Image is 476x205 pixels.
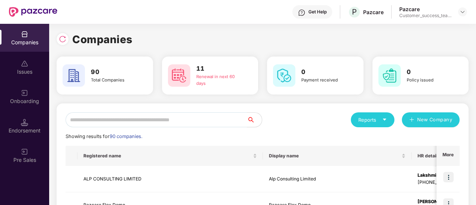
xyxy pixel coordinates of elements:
[378,64,401,87] img: svg+xml;base64,PHN2ZyB4bWxucz0iaHR0cDovL3d3dy53My5vcmcvMjAwMC9zdmciIHdpZHRoPSI2MCIgaGVpZ2h0PSI2MC...
[59,35,66,43] img: svg+xml;base64,PHN2ZyBpZD0iUmVsb2FkLTMyeDMyIiB4bWxucz0iaHR0cDovL3d3dy53My5vcmcvMjAwMC9zdmciIHdpZH...
[399,13,451,19] div: Customer_success_team_lead
[247,117,262,123] span: search
[196,74,243,87] div: Renewal in next 60 days
[21,119,28,126] img: svg+xml;base64,PHN2ZyB3aWR0aD0iMTQuNSIgaGVpZ2h0PSIxNC41IiB2aWV3Qm94PSIwIDAgMTYgMTYiIGZpbGw9Im5vbm...
[91,77,137,84] div: Total Companies
[91,67,137,77] h3: 90
[83,153,251,159] span: Registered name
[382,117,387,122] span: caret-down
[263,146,412,166] th: Display name
[407,77,453,84] div: Policy issued
[460,9,466,15] img: svg+xml;base64,PHN2ZyBpZD0iRHJvcGRvd24tMzJ4MzIiIHhtbG5zPSJodHRwOi8vd3d3LnczLm9yZy8yMDAwL3N2ZyIgd2...
[298,9,305,16] img: svg+xml;base64,PHN2ZyBpZD0iSGVscC0zMngzMiIgeG1sbnM9Imh0dHA6Ly93d3cudzMub3JnLzIwMDAvc3ZnIiB3aWR0aD...
[63,64,85,87] img: svg+xml;base64,PHN2ZyB4bWxucz0iaHR0cDovL3d3dy53My5vcmcvMjAwMC9zdmciIHdpZHRoPSI2MCIgaGVpZ2h0PSI2MC...
[269,153,400,159] span: Display name
[196,64,243,74] h3: 11
[110,134,142,139] span: 90 companies.
[308,9,327,15] div: Get Help
[21,31,28,38] img: svg+xml;base64,PHN2ZyBpZD0iQ29tcGFuaWVzIiB4bWxucz0iaHR0cDovL3d3dy53My5vcmcvMjAwMC9zdmciIHdpZHRoPS...
[301,77,348,84] div: Payment received
[168,64,190,87] img: svg+xml;base64,PHN2ZyB4bWxucz0iaHR0cDovL3d3dy53My5vcmcvMjAwMC9zdmciIHdpZHRoPSI2MCIgaGVpZ2h0PSI2MC...
[407,67,453,77] h3: 0
[358,116,387,124] div: Reports
[417,116,453,124] span: New Company
[273,64,295,87] img: svg+xml;base64,PHN2ZyB4bWxucz0iaHR0cDovL3d3dy53My5vcmcvMjAwMC9zdmciIHdpZHRoPSI2MCIgaGVpZ2h0PSI2MC...
[72,31,133,48] h1: Companies
[21,89,28,97] img: svg+xml;base64,PHN2ZyB3aWR0aD0iMjAiIGhlaWdodD0iMjAiIHZpZXdCb3g9IjAgMCAyMCAyMCIgZmlsbD0ibm9uZSIgeG...
[21,148,28,156] img: svg+xml;base64,PHN2ZyB3aWR0aD0iMjAiIGhlaWdodD0iMjAiIHZpZXdCb3g9IjAgMCAyMCAyMCIgZmlsbD0ibm9uZSIgeG...
[9,7,57,17] img: New Pazcare Logo
[399,6,451,13] div: Pazcare
[363,9,384,16] div: Pazcare
[77,166,263,192] td: ALP CONSULTING LIMITED
[247,112,262,127] button: search
[66,134,142,139] span: Showing results for
[263,166,412,192] td: Alp Consulting Limited
[402,112,460,127] button: plusNew Company
[21,60,28,67] img: svg+xml;base64,PHN2ZyBpZD0iSXNzdWVzX2Rpc2FibGVkIiB4bWxucz0iaHR0cDovL3d3dy53My5vcmcvMjAwMC9zdmciIH...
[443,172,454,182] img: icon
[409,117,414,123] span: plus
[77,146,263,166] th: Registered name
[352,7,357,16] span: P
[301,67,348,77] h3: 0
[437,146,460,166] th: More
